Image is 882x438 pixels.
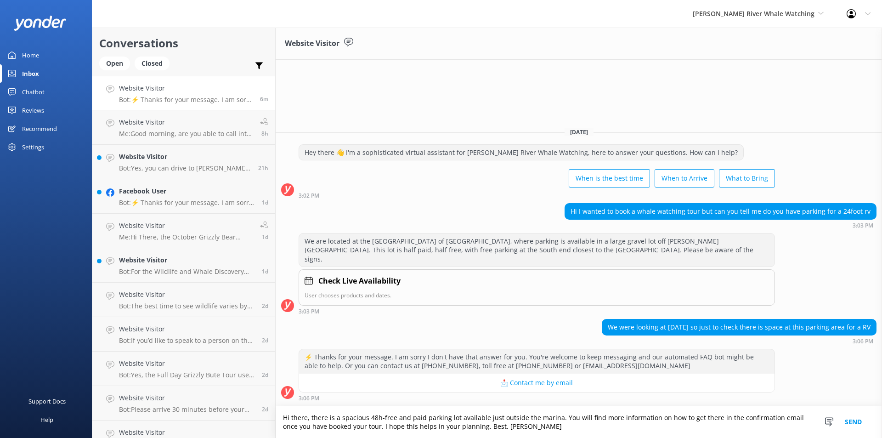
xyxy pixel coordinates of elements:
[261,130,268,137] span: Sep 04 2025 07:00am (UTC -07:00) America/Tijuana
[92,352,275,386] a: Website VisitorBot:Yes, the Full Day Grizzly Bute Tour uses a high-speed covered vessel for the j...
[693,9,814,18] span: [PERSON_NAME] River Whale Watching
[92,110,275,145] a: Website VisitorMe:Good morning, are you able to call into our office and we can assist you in boo...
[299,309,319,314] strong: 3:03 PM
[22,64,39,83] div: Inbox
[305,291,769,300] p: User chooses products and dates.
[836,406,871,438] button: Send
[299,193,319,199] strong: 3:02 PM
[99,58,135,68] a: Open
[119,221,253,231] h4: Website Visitor
[119,405,255,414] p: Bot: Please arrive 30 minutes before your tour departure to check in.
[119,83,253,93] h4: Website Visitor
[135,58,174,68] a: Closed
[262,199,268,206] span: Sep 03 2025 09:52am (UTC -07:00) America/Tijuana
[99,57,130,70] div: Open
[262,233,268,241] span: Sep 03 2025 08:19am (UTC -07:00) America/Tijuana
[119,336,255,345] p: Bot: If you’d like to speak to a person on the [PERSON_NAME] River Whale Watching team, please ca...
[92,317,275,352] a: Website VisitorBot:If you’d like to speak to a person on the [PERSON_NAME] River Whale Watching t...
[119,186,255,196] h4: Facebook User
[299,374,775,392] button: 📩 Contact me by email
[285,38,339,50] h3: Website Visitor
[119,358,255,369] h4: Website Visitor
[92,283,275,317] a: Website VisitorBot:The best time to see wildlife varies by species. Transient Orcas can be spotte...
[853,339,873,344] strong: 3:06 PM
[92,179,275,214] a: Facebook UserBot:⚡ Thanks for your message. I am sorry I don't have that answer for you. You're w...
[299,396,319,401] strong: 3:06 PM
[276,406,882,438] textarea: Hi there, there is a spacious 48h-free and paid parking lot available just outside the marina. Yo...
[262,302,268,310] span: Sep 02 2025 03:00pm (UTC -07:00) America/Tijuana
[299,145,743,160] div: Hey there 👋 I'm a sophisticated virtual assistant for [PERSON_NAME] River Whale Watching, here to...
[602,338,876,344] div: Sep 04 2025 03:06pm (UTC -07:00) America/Tijuana
[22,138,44,156] div: Settings
[92,76,275,110] a: Website VisitorBot:⚡ Thanks for your message. I am sorry I don't have that answer for you. You're...
[22,101,44,119] div: Reviews
[28,392,66,410] div: Support Docs
[119,393,255,403] h4: Website Visitor
[299,233,775,267] div: We are located at the [GEOGRAPHIC_DATA] of [GEOGRAPHIC_DATA], where parking is available in a lar...
[719,169,775,188] button: What to Bring
[119,164,251,172] p: Bot: Yes, you can drive to [PERSON_NAME][GEOGRAPHIC_DATA]. It is located on [GEOGRAPHIC_DATA]’s e...
[318,275,401,287] h4: Check Live Availability
[119,267,255,276] p: Bot: For the Wildlife and Whale Discovery Tour, which departs multiple times daily, you have the ...
[92,214,275,248] a: Website VisitorMe:Hi There, the October Grizzly Bear package is open for booking and tours are bo...
[119,427,255,438] h4: Website Visitor
[853,223,873,228] strong: 3:03 PM
[299,308,775,314] div: Sep 04 2025 03:03pm (UTC -07:00) America/Tijuana
[119,130,253,138] p: Me: Good morning, are you able to call into our office and we can assist you in booking onto a to...
[299,395,775,401] div: Sep 04 2025 03:06pm (UTC -07:00) America/Tijuana
[262,405,268,413] span: Sep 02 2025 07:14am (UTC -07:00) America/Tijuana
[119,290,255,300] h4: Website Visitor
[602,319,876,335] div: We were looking at [DATE] so just to check there is space at this parking area for a RV
[119,117,253,127] h4: Website Visitor
[119,199,255,207] p: Bot: ⚡ Thanks for your message. I am sorry I don't have that answer for you. You're welcome to ke...
[135,57,170,70] div: Closed
[655,169,714,188] button: When to Arrive
[119,302,255,310] p: Bot: The best time to see wildlife varies by species. Transient Orcas can be spotted year-round, ...
[92,145,275,179] a: Website VisitorBot:Yes, you can drive to [PERSON_NAME][GEOGRAPHIC_DATA]. It is located on [GEOGRA...
[119,96,253,104] p: Bot: ⚡ Thanks for your message. I am sorry I don't have that answer for you. You're welcome to ke...
[22,119,57,138] div: Recommend
[565,128,594,136] span: [DATE]
[119,324,255,334] h4: Website Visitor
[22,83,45,101] div: Chatbot
[22,46,39,64] div: Home
[299,192,775,199] div: Sep 04 2025 03:02pm (UTC -07:00) America/Tijuana
[258,164,268,172] span: Sep 03 2025 06:04pm (UTC -07:00) America/Tijuana
[260,95,268,103] span: Sep 04 2025 03:06pm (UTC -07:00) America/Tijuana
[92,248,275,283] a: Website VisitorBot:For the Wildlife and Whale Discovery Tour, which departs multiple times daily,...
[119,371,255,379] p: Bot: Yes, the Full Day Grizzly Bute Tour uses a high-speed covered vessel for the journey.
[92,386,275,421] a: Website VisitorBot:Please arrive 30 minutes before your tour departure to check in.2d
[40,410,53,429] div: Help
[299,349,775,374] div: ⚡ Thanks for your message. I am sorry I don't have that answer for you. You're welcome to keep me...
[119,255,255,265] h4: Website Visitor
[99,34,268,52] h2: Conversations
[262,371,268,379] span: Sep 02 2025 08:03am (UTC -07:00) America/Tijuana
[565,204,876,219] div: Hi I wanted to book a whale watching tour but can you tell me do you have parking for a 24foot rv
[262,336,268,344] span: Sep 02 2025 12:14pm (UTC -07:00) America/Tijuana
[119,152,251,162] h4: Website Visitor
[14,16,67,31] img: yonder-white-logo.png
[569,169,650,188] button: When is the best time
[565,222,876,228] div: Sep 04 2025 03:03pm (UTC -07:00) America/Tijuana
[119,233,253,241] p: Me: Hi There, the October Grizzly Bear package is open for booking and tours are booking up quick...
[262,267,268,275] span: Sep 02 2025 09:35pm (UTC -07:00) America/Tijuana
